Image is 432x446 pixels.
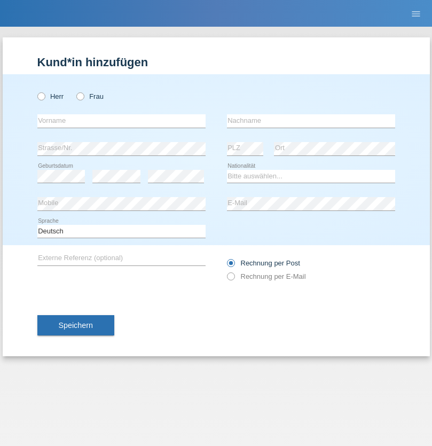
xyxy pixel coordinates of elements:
label: Rechnung per Post [227,259,300,267]
button: Speichern [37,315,114,335]
a: menu [405,10,427,17]
input: Frau [76,92,83,99]
input: Rechnung per E-Mail [227,272,234,286]
h1: Kund*in hinzufügen [37,56,395,69]
label: Rechnung per E-Mail [227,272,306,280]
label: Herr [37,92,64,100]
input: Herr [37,92,44,99]
input: Rechnung per Post [227,259,234,272]
label: Frau [76,92,104,100]
span: Speichern [59,321,93,330]
i: menu [411,9,421,19]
